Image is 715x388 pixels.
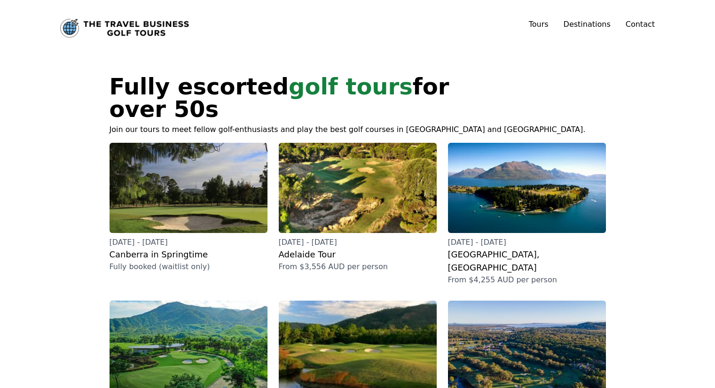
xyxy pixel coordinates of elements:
a: [DATE] - [DATE][GEOGRAPHIC_DATA], [GEOGRAPHIC_DATA]From $4,255 AUD per person [448,143,606,286]
span: golf tours [289,73,413,100]
img: The Travel Business Golf Tours logo [60,19,189,38]
a: Destinations [564,20,611,29]
h2: Adelaide Tour [279,248,437,261]
a: Contact [626,19,655,30]
h1: Fully escorted for over 50s [110,75,531,120]
p: [DATE] - [DATE] [110,237,267,248]
a: Link to home page [60,19,189,38]
a: Tours [529,20,549,29]
p: Fully booked (waitlist only) [110,261,267,272]
a: [DATE] - [DATE]Adelaide TourFrom $3,556 AUD per person [279,143,437,272]
a: [DATE] - [DATE]Canberra in SpringtimeFully booked (waitlist only) [110,143,267,272]
p: From $3,556 AUD per person [279,261,437,272]
p: Join our tours to meet fellow golf-enthusiasts and play the best golf courses in [GEOGRAPHIC_DATA... [110,124,606,135]
h2: [GEOGRAPHIC_DATA], [GEOGRAPHIC_DATA] [448,248,606,274]
p: [DATE] - [DATE] [279,237,437,248]
h2: Canberra in Springtime [110,248,267,261]
p: From $4,255 AUD per person [448,274,606,286]
p: [DATE] - [DATE] [448,237,606,248]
